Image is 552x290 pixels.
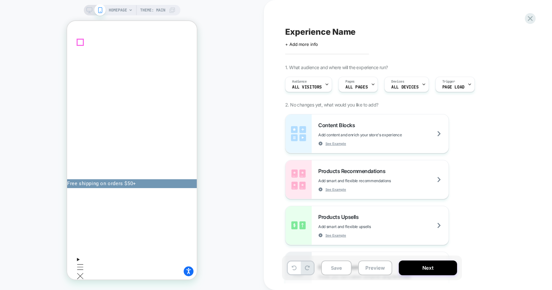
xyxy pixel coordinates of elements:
span: Trigger [442,79,455,84]
span: Content Blocks [318,122,358,128]
span: ALL DEVICES [391,85,418,89]
span: Add smart and flexible recommendations [318,178,424,183]
span: See Example [325,141,346,146]
span: Add content and enrich your store's experience [318,132,434,137]
span: Experience Name [285,27,356,37]
span: Audience [292,79,307,84]
span: Page Load [442,85,465,89]
span: 1. What audience and where will the experience run? [285,65,388,70]
span: Products Upsells [318,214,362,220]
button: Save [321,261,352,275]
span: Pages [345,79,355,84]
button: Preview [358,261,392,275]
span: See Example [325,187,346,192]
span: ALL PAGES [345,85,368,89]
summary: Menu [10,234,17,261]
button: Next [399,261,457,275]
span: Devices [391,79,404,84]
span: Products Recommendations [318,168,389,174]
span: All Visitors [292,85,322,89]
span: Theme: MAIN [140,5,165,15]
span: 2. No changes yet, what would you like to add? [285,102,378,107]
span: + Add more info [285,42,318,47]
span: HOMEPAGE [109,5,127,15]
span: See Example [325,233,346,238]
span: Add smart and flexible upsells [318,224,403,229]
